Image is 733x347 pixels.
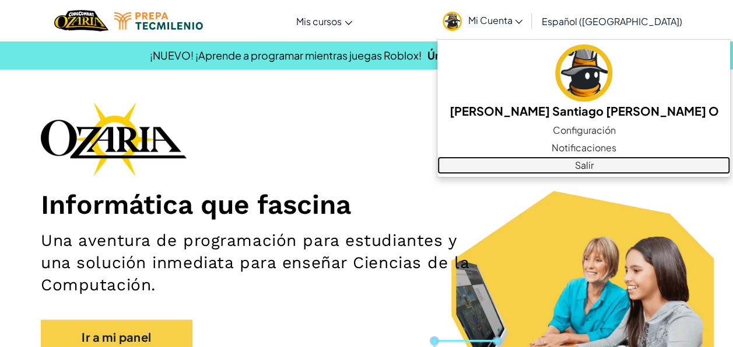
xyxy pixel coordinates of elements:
img: Home [54,9,108,33]
img: avatar [555,44,612,102]
span: Mi Cuenta [468,14,522,26]
span: ¡NUEVO! ¡Aprende a programar mientras juegas Roblox! [150,48,422,62]
a: [PERSON_NAME] Santiago [PERSON_NAME] O [437,43,730,122]
a: Español ([GEOGRAPHIC_DATA]) [535,5,688,37]
span: Mis cursos [296,15,342,27]
a: Salir [437,157,730,174]
img: Ozaria branding logo [41,102,187,176]
a: Configuración [437,122,730,139]
a: Mis cursos [290,5,358,37]
h1: Informática que fascina [41,188,692,221]
a: Únete a la Lista de Espera Beta. [427,48,583,62]
img: avatar [443,12,462,31]
h2: Una aventura de programación para estudiantes y una solución inmediata para enseñar Ciencias de l... [41,230,477,296]
img: Tecmilenio logo [114,12,203,30]
a: Notificaciones [437,139,730,157]
span: Notificaciones [552,141,616,155]
span: Español ([GEOGRAPHIC_DATA]) [541,15,682,27]
a: Mi Cuenta [437,2,528,39]
a: Ozaria by CodeCombat logo [54,9,108,33]
h5: [PERSON_NAME] Santiago [PERSON_NAME] O [449,102,718,120]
